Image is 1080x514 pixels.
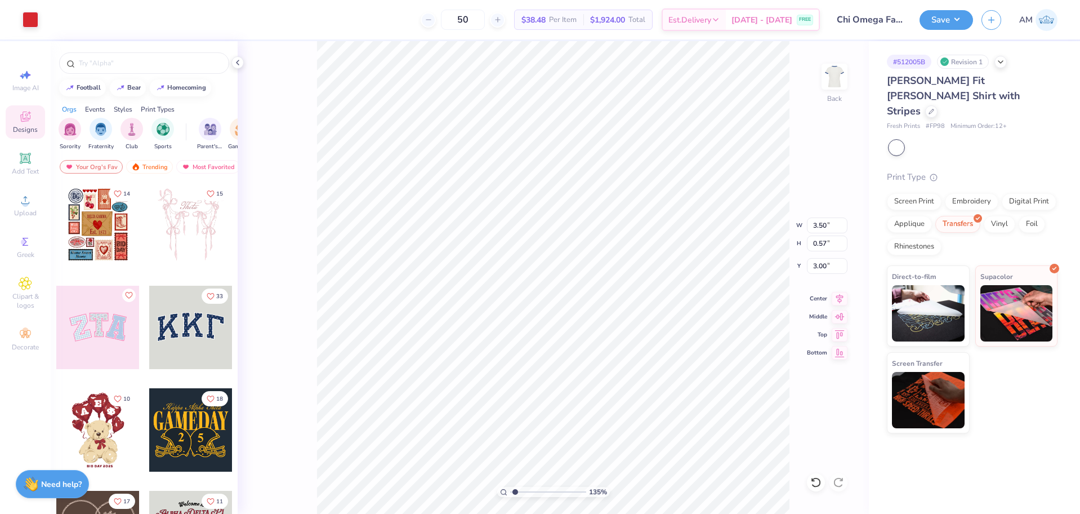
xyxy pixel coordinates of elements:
button: bear [110,79,146,96]
span: Minimum Order: 12 + [950,122,1007,131]
span: Direct-to-film [892,271,936,282]
span: Decorate [12,343,39,352]
div: Digital Print [1002,193,1056,210]
div: Vinyl [984,216,1015,233]
button: filter button [228,118,254,151]
span: Top [807,331,827,339]
input: Untitled Design [828,8,911,31]
span: FREE [799,16,811,24]
span: [PERSON_NAME] Fit [PERSON_NAME] Shirt with Stripes [887,74,1020,118]
strong: Need help? [41,479,82,490]
div: filter for Sports [151,118,174,151]
img: trend_line.gif [65,85,74,91]
span: 135 % [589,487,607,497]
span: Greek [17,250,34,259]
img: Sorority Image [64,123,77,136]
span: Middle [807,313,827,321]
div: homecoming [167,85,206,91]
span: 14 [123,191,130,197]
button: Save [920,10,973,30]
div: Print Type [887,171,1057,184]
button: homecoming [150,79,211,96]
span: Est. Delivery [668,14,711,26]
button: filter button [151,118,174,151]
button: Like [202,289,228,304]
span: Sorority [60,143,81,151]
span: 10 [123,396,130,402]
div: Events [85,104,105,114]
a: AM [1019,9,1057,31]
img: Screen Transfer [892,372,965,428]
img: Fraternity Image [95,123,107,136]
input: – – [441,10,485,30]
span: 33 [216,294,223,299]
span: Supacolor [980,271,1013,282]
button: filter button [121,118,143,151]
span: Club [126,143,138,151]
span: Upload [14,209,37,218]
img: Parent's Weekend Image [204,123,217,136]
div: Your Org's Fav [60,160,123,174]
img: trending.gif [131,163,140,171]
div: filter for Parent's Weekend [197,118,223,151]
span: Game Day [228,143,254,151]
button: Like [109,391,135,406]
div: bear [127,85,141,91]
img: trend_line.gif [156,85,165,91]
span: Sports [154,143,172,151]
span: AM [1019,14,1033,26]
div: Embroidery [945,193,998,210]
img: Supacolor [980,285,1053,342]
span: 15 [216,191,223,197]
div: filter for Fraternity [88,118,114,151]
div: Most Favorited [176,160,240,174]
div: Foil [1019,216,1045,233]
div: Print Types [141,104,175,114]
div: filter for Sorority [59,118,81,151]
div: Revision 1 [937,55,989,69]
div: Screen Print [887,193,941,210]
button: filter button [197,118,223,151]
span: Clipart & logos [6,292,45,310]
button: filter button [88,118,114,151]
img: Arvi Mikhail Parcero [1036,9,1057,31]
div: Rhinestones [887,238,941,255]
div: # 512005B [887,55,931,69]
div: Applique [887,216,932,233]
span: 17 [123,499,130,504]
span: Designs [13,125,38,134]
span: 18 [216,396,223,402]
span: # FP98 [926,122,945,131]
span: Total [628,14,645,26]
span: Screen Transfer [892,357,943,369]
span: Per Item [549,14,577,26]
img: most_fav.gif [181,163,190,171]
div: Orgs [62,104,77,114]
img: trend_line.gif [116,85,125,91]
span: Fraternity [88,143,114,151]
img: most_fav.gif [65,163,74,171]
div: Trending [126,160,173,174]
span: Fresh Prints [887,122,920,131]
div: Styles [114,104,132,114]
span: 11 [216,499,223,504]
div: filter for Game Day [228,118,254,151]
span: Image AI [12,83,39,92]
img: Back [823,65,846,88]
img: Sports Image [157,123,169,136]
span: Add Text [12,167,39,176]
div: Transfers [935,216,980,233]
button: Like [202,391,228,406]
img: Club Image [126,123,138,136]
button: Like [202,494,228,509]
span: Parent's Weekend [197,143,223,151]
button: Like [202,186,228,201]
div: football [77,85,101,91]
div: filter for Club [121,118,143,151]
img: Game Day Image [235,123,248,136]
img: Direct-to-film [892,285,965,342]
button: filter button [59,118,81,151]
span: $1,924.00 [590,14,625,26]
div: Back [827,94,842,104]
input: Try "Alpha" [78,57,222,69]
